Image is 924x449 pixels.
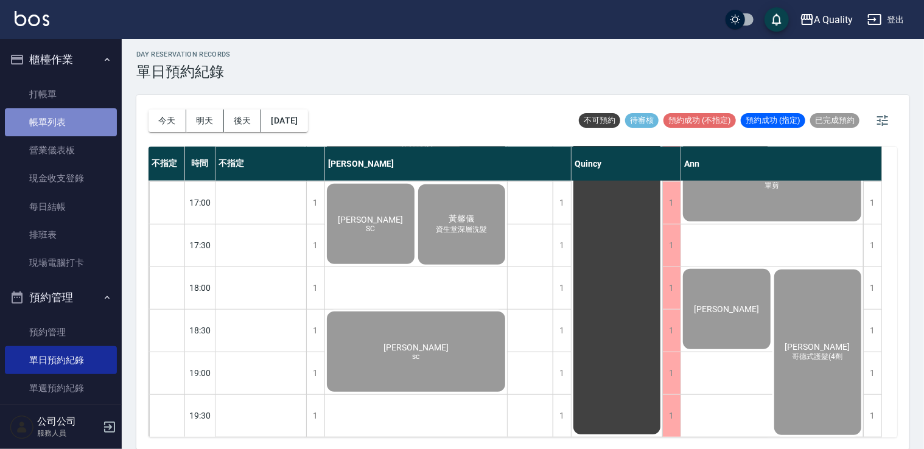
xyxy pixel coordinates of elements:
[363,224,377,233] span: SC
[681,147,882,181] div: Ann
[185,147,215,181] div: 時間
[185,352,215,394] div: 19:00
[224,110,262,132] button: 後天
[185,309,215,352] div: 18:30
[5,221,117,249] a: 排班表
[5,193,117,221] a: 每日結帳
[37,428,99,439] p: 服務人員
[553,267,571,309] div: 1
[579,115,620,126] span: 不可預約
[553,224,571,266] div: 1
[149,147,185,181] div: 不指定
[185,181,215,224] div: 17:00
[863,267,881,309] div: 1
[5,108,117,136] a: 帳單列表
[5,249,117,277] a: 現場電腦打卡
[381,343,451,352] span: [PERSON_NAME]
[790,352,845,362] span: 哥德式護髮(4劑
[215,147,325,181] div: 不指定
[625,115,659,126] span: 待審核
[795,7,858,32] button: A Quality
[185,224,215,266] div: 17:30
[325,147,572,181] div: [PERSON_NAME]
[149,110,186,132] button: 今天
[662,267,681,309] div: 1
[5,374,117,402] a: 單週預約紀錄
[5,44,117,75] button: 櫃檯作業
[5,318,117,346] a: 預約管理
[662,310,681,352] div: 1
[433,224,489,235] span: 資生堂深層洗髮
[306,224,324,266] div: 1
[741,115,805,126] span: 預約成功 (指定)
[553,352,571,394] div: 1
[863,224,881,266] div: 1
[662,224,681,266] div: 1
[863,395,881,437] div: 1
[261,110,307,132] button: [DATE]
[5,80,117,108] a: 打帳單
[446,214,477,224] span: 黃馨儀
[306,352,324,394] div: 1
[37,416,99,428] h5: 公司公司
[410,352,422,361] span: sc
[335,215,405,224] span: [PERSON_NAME]
[5,164,117,192] a: 現金收支登錄
[810,115,859,126] span: 已完成預約
[5,346,117,374] a: 單日預約紀錄
[5,282,117,313] button: 預約管理
[136,63,231,80] h3: 單日預約紀錄
[863,352,881,394] div: 1
[765,7,789,32] button: save
[306,395,324,437] div: 1
[662,395,681,437] div: 1
[306,182,324,224] div: 1
[662,182,681,224] div: 1
[185,266,215,309] div: 18:00
[863,9,909,31] button: 登出
[553,182,571,224] div: 1
[783,342,853,352] span: [PERSON_NAME]
[306,310,324,352] div: 1
[15,11,49,26] img: Logo
[663,115,736,126] span: 預約成功 (不指定)
[185,394,215,437] div: 19:30
[814,12,853,27] div: A Quality
[572,147,681,181] div: Quincy
[136,50,231,58] h2: day Reservation records
[691,304,761,314] span: [PERSON_NAME]
[186,110,224,132] button: 明天
[553,395,571,437] div: 1
[10,415,34,439] img: Person
[553,310,571,352] div: 1
[306,267,324,309] div: 1
[5,136,117,164] a: 營業儀表板
[863,310,881,352] div: 1
[662,352,681,394] div: 1
[763,181,782,191] span: 單剪
[863,182,881,224] div: 1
